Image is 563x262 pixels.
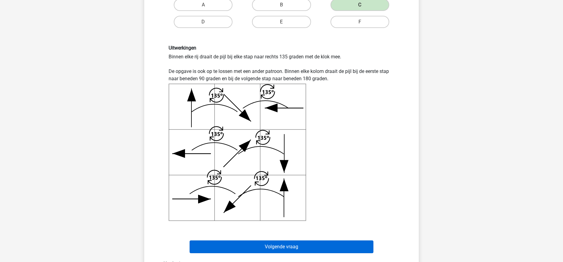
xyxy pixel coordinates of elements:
label: E [252,16,311,28]
button: Volgende vraag [190,240,374,253]
label: F [330,16,389,28]
label: D [174,16,233,28]
div: Binnen elke rij draait de pijl bij elke stap naar rechts 135 graden met de klok mee. De opgave is... [164,45,399,221]
h6: Uitwerkingen [169,45,394,51]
